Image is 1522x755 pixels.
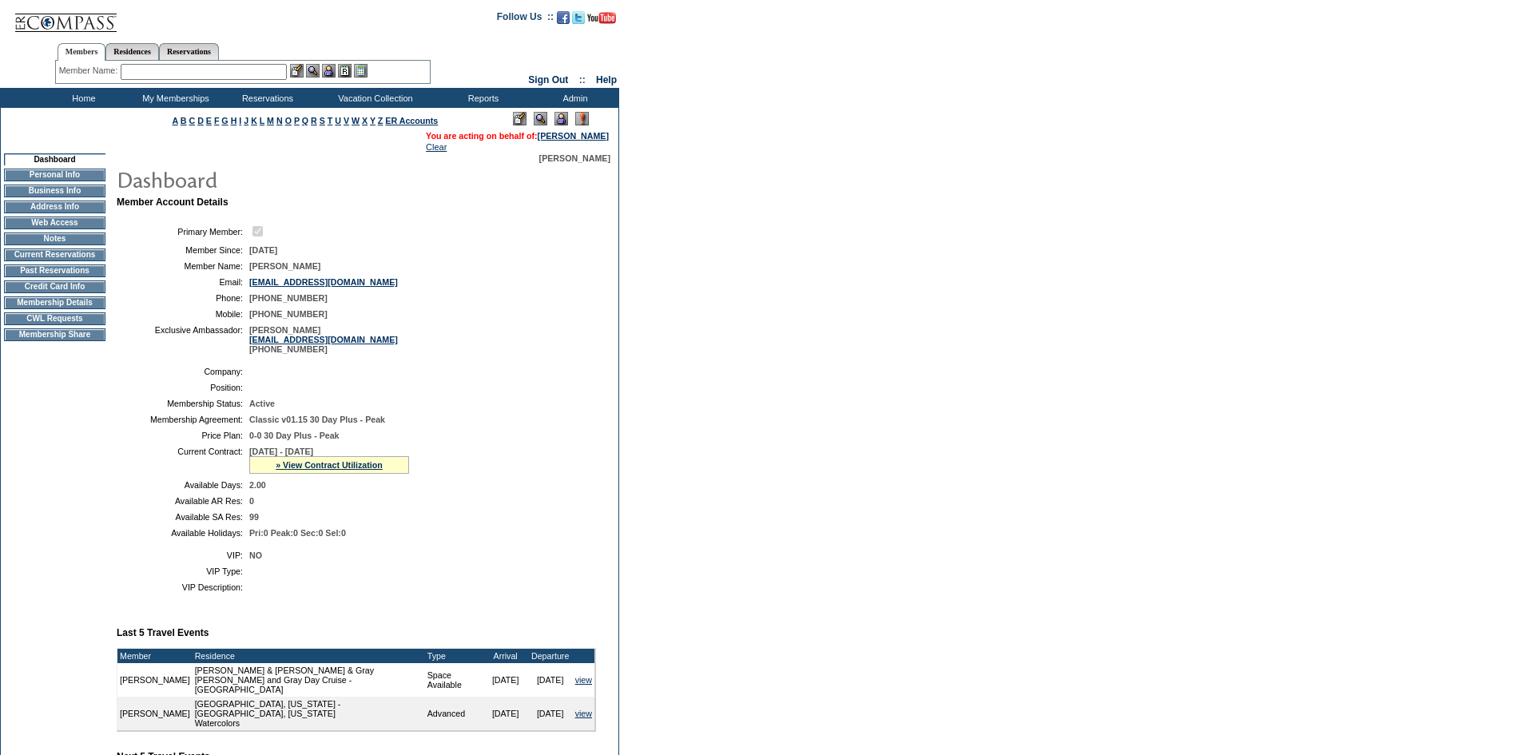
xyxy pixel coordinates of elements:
[344,116,349,125] a: V
[181,116,187,125] a: B
[528,697,573,730] td: [DATE]
[117,649,193,663] td: Member
[354,64,368,77] img: b_calculator.gif
[193,697,425,730] td: [GEOGRAPHIC_DATA], [US_STATE] - [GEOGRAPHIC_DATA], [US_STATE] Watercolors
[426,131,609,141] span: You are acting on behalf of:
[249,293,328,303] span: [PHONE_NUMBER]
[4,312,105,325] td: CWL Requests
[362,116,368,125] a: X
[322,64,336,77] img: Impersonate
[249,447,313,456] span: [DATE] - [DATE]
[249,415,385,424] span: Classic v01.15 30 Day Plus - Peak
[527,88,619,108] td: Admin
[123,293,243,303] td: Phone:
[123,447,243,474] td: Current Contract:
[260,116,264,125] a: L
[483,697,528,730] td: [DATE]
[123,309,243,319] td: Mobile:
[239,116,241,125] a: I
[385,116,438,125] a: ER Accounts
[116,163,435,195] img: pgTtlDashboard.gif
[231,116,237,125] a: H
[539,153,610,163] span: [PERSON_NAME]
[513,112,527,125] img: Edit Mode
[249,399,275,408] span: Active
[587,16,616,26] a: Subscribe to our YouTube Channel
[267,116,274,125] a: M
[483,649,528,663] td: Arrival
[4,153,105,165] td: Dashboard
[249,550,262,560] span: NO
[249,496,254,506] span: 0
[249,480,266,490] span: 2.00
[193,649,425,663] td: Residence
[497,10,554,29] td: Follow Us ::
[538,131,609,141] a: [PERSON_NAME]
[579,74,586,85] span: ::
[587,12,616,24] img: Subscribe to our YouTube Channel
[159,43,219,60] a: Reservations
[290,64,304,77] img: b_edit.gif
[123,566,243,576] td: VIP Type:
[123,528,243,538] td: Available Holidays:
[311,116,317,125] a: R
[249,431,340,440] span: 0-0 30 Day Plus - Peak
[251,116,257,125] a: K
[123,245,243,255] td: Member Since:
[575,675,592,685] a: view
[352,116,360,125] a: W
[105,43,159,60] a: Residences
[426,142,447,152] a: Clear
[528,649,573,663] td: Departure
[123,367,243,376] td: Company:
[4,264,105,277] td: Past Reservations
[173,116,178,125] a: A
[189,116,195,125] a: C
[285,116,292,125] a: O
[370,116,376,125] a: Y
[4,296,105,309] td: Membership Details
[117,697,193,730] td: [PERSON_NAME]
[328,116,333,125] a: T
[528,663,573,697] td: [DATE]
[572,16,585,26] a: Follow us on Twitter
[4,248,105,261] td: Current Reservations
[4,280,105,293] td: Credit Card Info
[335,116,341,125] a: U
[575,709,592,718] a: view
[425,663,483,697] td: Space Available
[320,116,325,125] a: S
[4,185,105,197] td: Business Info
[4,201,105,213] td: Address Info
[294,116,300,125] a: P
[220,88,312,108] td: Reservations
[249,245,277,255] span: [DATE]
[193,663,425,697] td: [PERSON_NAME] & [PERSON_NAME] & Gray [PERSON_NAME] and Gray Day Cruise - [GEOGRAPHIC_DATA]
[557,16,570,26] a: Become our fan on Facebook
[123,399,243,408] td: Membership Status:
[249,325,398,354] span: [PERSON_NAME] [PHONE_NUMBER]
[554,112,568,125] img: Impersonate
[123,277,243,287] td: Email:
[123,261,243,271] td: Member Name:
[425,649,483,663] td: Type
[206,116,212,125] a: E
[425,697,483,730] td: Advanced
[249,309,328,319] span: [PHONE_NUMBER]
[534,112,547,125] img: View Mode
[575,112,589,125] img: Log Concern/Member Elevation
[123,383,243,392] td: Position:
[249,261,320,271] span: [PERSON_NAME]
[58,43,106,61] a: Members
[312,88,435,108] td: Vacation Collection
[306,64,320,77] img: View
[123,582,243,592] td: VIP Description:
[338,64,352,77] img: Reservations
[276,460,383,470] a: » View Contract Utilization
[128,88,220,108] td: My Memberships
[4,232,105,245] td: Notes
[117,197,228,208] b: Member Account Details
[572,11,585,24] img: Follow us on Twitter
[117,627,209,638] b: Last 5 Travel Events
[249,512,259,522] span: 99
